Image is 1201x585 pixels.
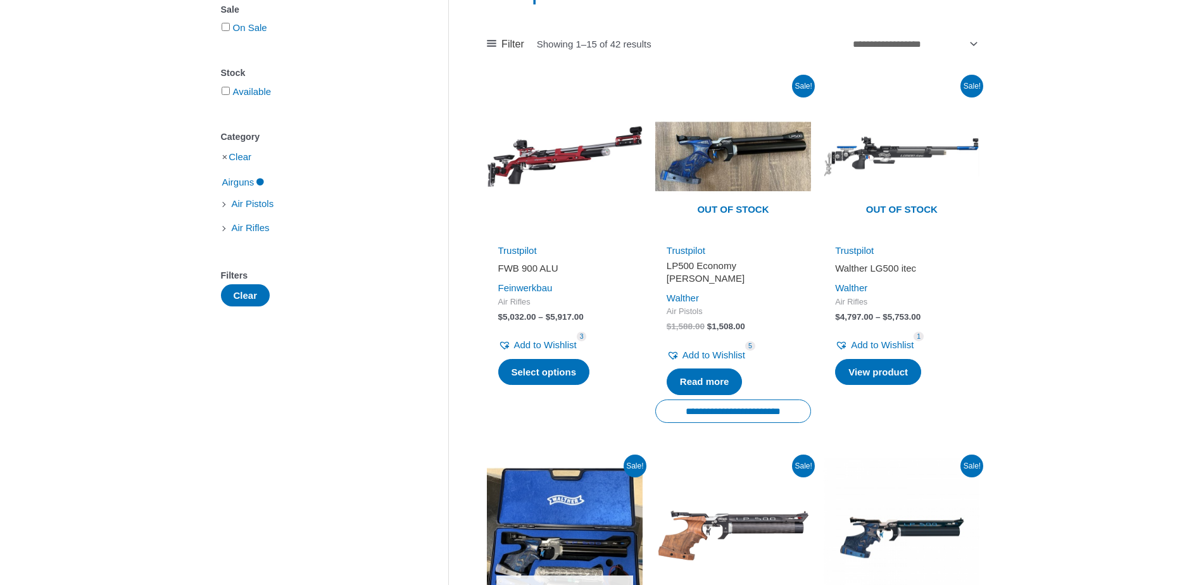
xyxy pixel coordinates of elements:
[221,267,410,285] div: Filters
[960,75,983,97] span: Sale!
[501,35,524,54] span: Filter
[824,79,979,234] img: Walther LG500 itec
[537,39,651,49] p: Showing 1–15 of 42 results
[682,349,745,360] span: Add to Wishlist
[487,79,643,234] img: FWB 900 ALU
[835,245,874,256] a: Trustpilot
[667,260,800,284] h2: LP500 Economy [PERSON_NAME]
[546,312,551,322] span: $
[577,332,587,341] span: 3
[707,322,745,331] bdi: 1,508.00
[667,245,705,256] a: Trustpilot
[230,222,271,232] a: Air Rifles
[835,359,921,386] a: Select options for “Walther LG500 itec”
[835,336,914,354] a: Add to Wishlist
[835,312,873,322] bdi: 4,797.00
[487,35,524,54] a: Filter
[233,86,272,97] a: Available
[745,341,755,351] span: 5
[230,217,271,239] span: Air Rifles
[221,128,410,146] div: Category
[835,297,968,308] span: Air Rifles
[498,262,631,279] a: FWB 900 ALU
[848,34,980,54] select: Shop order
[792,455,815,477] span: Sale!
[655,79,811,234] img: LP500 Economy Blue Angel
[835,262,968,279] a: Walther LG500 itec
[667,346,745,364] a: Add to Wishlist
[222,23,230,31] input: On Sale
[538,312,543,322] span: –
[498,262,631,275] h2: FWB 900 ALU
[222,87,230,95] input: Available
[498,282,553,293] a: Feinwerkbau
[498,312,536,322] bdi: 5,032.00
[665,196,802,225] span: Out of stock
[221,176,266,187] a: Airguns
[667,368,743,395] a: Read more about “LP500 Economy Blue Angel”
[914,332,924,341] span: 1
[667,322,705,331] bdi: 1,588.00
[229,151,251,162] a: Clear
[707,322,712,331] span: $
[667,260,800,289] a: LP500 Economy [PERSON_NAME]
[221,172,256,193] span: Airguns
[824,79,979,234] a: Out of stock
[835,312,840,322] span: $
[230,198,275,208] a: Air Pistols
[667,306,800,317] span: Air Pistols
[546,312,584,322] bdi: 5,917.00
[498,312,503,322] span: $
[498,245,537,256] a: Trustpilot
[851,339,914,350] span: Add to Wishlist
[876,312,881,322] span: –
[792,75,815,97] span: Sale!
[498,359,590,386] a: Select options for “FWB 900 ALU”
[498,297,631,308] span: Air Rifles
[833,196,970,225] span: Out of stock
[883,312,888,322] span: $
[221,1,410,19] div: Sale
[835,282,867,293] a: Walther
[655,79,811,234] a: Out of stock
[498,336,577,354] a: Add to Wishlist
[624,455,646,477] span: Sale!
[667,292,699,303] a: Walther
[883,312,921,322] bdi: 5,753.00
[233,22,267,33] a: On Sale
[221,64,410,82] div: Stock
[514,339,577,350] span: Add to Wishlist
[667,322,672,331] span: $
[960,455,983,477] span: Sale!
[230,193,275,215] span: Air Pistols
[835,262,968,275] h2: Walther LG500 itec
[221,284,270,306] button: Clear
